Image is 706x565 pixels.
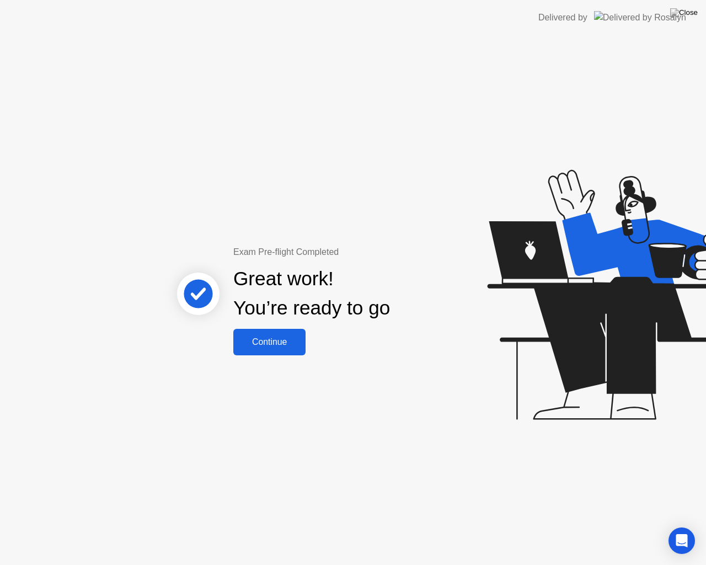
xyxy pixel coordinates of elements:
[233,246,461,259] div: Exam Pre-flight Completed
[668,527,695,554] div: Open Intercom Messenger
[594,11,686,24] img: Delivered by Rosalyn
[233,264,390,323] div: Great work! You’re ready to go
[538,11,587,24] div: Delivered by
[233,329,306,355] button: Continue
[670,8,698,17] img: Close
[237,337,302,347] div: Continue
